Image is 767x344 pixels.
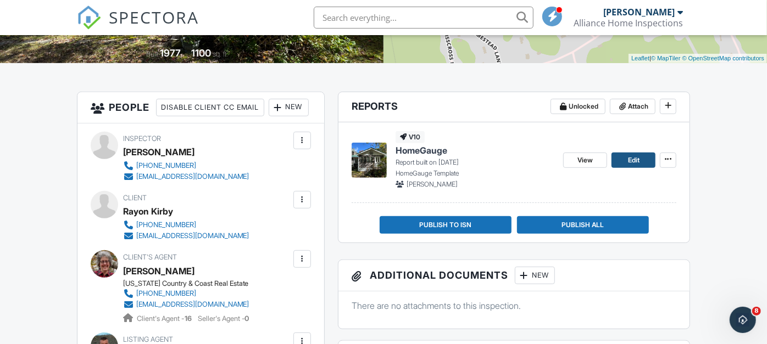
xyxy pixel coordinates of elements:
[136,221,196,229] div: [PHONE_NUMBER]
[752,307,761,315] span: 8
[136,161,196,170] div: [PHONE_NUMBER]
[136,172,249,181] div: [EMAIL_ADDRESS][DOMAIN_NAME]
[123,230,249,241] a: [EMAIL_ADDRESS][DOMAIN_NAME]
[147,50,159,58] span: Built
[137,314,193,323] span: Client's Agent -
[136,300,249,309] div: [EMAIL_ADDRESS][DOMAIN_NAME]
[213,50,229,58] span: sq. ft.
[338,260,690,291] h3: Additional Documents
[123,160,249,171] a: [PHONE_NUMBER]
[109,5,199,29] span: SPECTORA
[156,99,264,116] div: Disable Client CC Email
[123,288,249,299] a: [PHONE_NUMBER]
[77,92,324,123] h3: People
[185,314,192,323] strong: 16
[269,99,309,116] div: New
[123,194,147,202] span: Client
[160,47,181,59] div: 1977
[352,300,676,312] p: There are no attachments to this inspection.
[682,55,764,61] a: © OpenStreetMap contributors
[515,267,555,284] div: New
[123,335,173,343] span: Listing Agent
[123,253,177,261] span: Client's Agent
[123,219,249,230] a: [PHONE_NUMBER]
[77,15,199,38] a: SPECTORA
[123,171,249,182] a: [EMAIL_ADDRESS][DOMAIN_NAME]
[198,314,249,323] span: Seller's Agent -
[629,54,767,63] div: |
[730,307,756,333] iframe: Intercom live chat
[123,279,258,288] div: [US_STATE] Country & Coast Real Estate
[192,47,212,59] div: 1100
[245,314,249,323] strong: 0
[574,18,683,29] div: Alliance Home Inspections
[136,289,196,298] div: [PHONE_NUMBER]
[123,263,194,279] div: [PERSON_NAME]
[603,7,675,18] div: [PERSON_NAME]
[314,7,533,29] input: Search everything...
[631,55,649,61] a: Leaflet
[123,203,173,219] div: Rayon Kirby
[123,299,249,310] a: [EMAIL_ADDRESS][DOMAIN_NAME]
[123,144,194,160] div: [PERSON_NAME]
[123,134,161,143] span: Inspector
[77,5,101,30] img: The Best Home Inspection Software - Spectora
[136,232,249,240] div: [EMAIL_ADDRESS][DOMAIN_NAME]
[651,55,681,61] a: © MapTiler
